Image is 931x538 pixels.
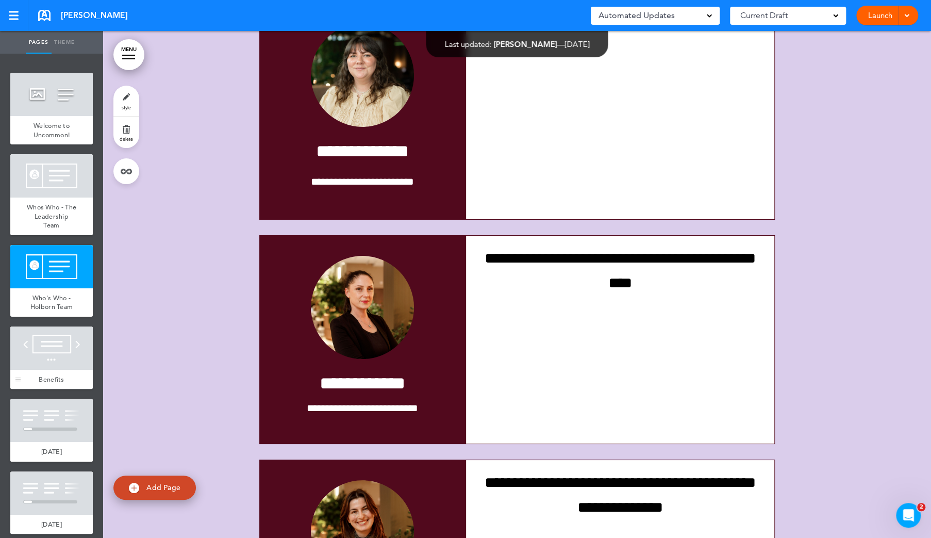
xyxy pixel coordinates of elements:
[565,39,590,49] span: [DATE]
[113,86,139,117] a: style
[598,8,675,23] span: Automated Updates
[39,375,64,384] span: Benefits
[30,294,73,312] span: Who's Who - Holborn Team
[122,104,131,110] span: style
[113,39,144,70] a: MENU
[10,288,93,317] a: Who's Who - Holborn Team
[10,442,93,462] a: [DATE]
[41,520,62,529] span: [DATE]
[311,256,414,359] img: 1753349325899-Highres_325A11131.jpg
[311,24,414,127] img: 1753276855891-Highres_325A50101.jpg
[896,503,921,528] iframe: Intercom live chat
[10,116,93,144] a: Welcome to Uncommon!
[10,515,93,534] a: [DATE]
[61,10,128,21] span: [PERSON_NAME]
[864,6,896,25] a: Launch
[10,370,93,389] a: Benefits
[445,39,492,49] span: Last updated:
[41,447,62,456] span: [DATE]
[26,31,52,54] a: Pages
[120,136,133,142] span: delete
[34,121,70,139] span: Welcome to Uncommon!
[740,8,788,23] span: Current Draft
[129,483,139,493] img: add.svg
[52,31,77,54] a: Theme
[113,476,196,500] a: Add Page
[146,483,180,492] span: Add Page
[445,40,590,48] div: —
[113,117,139,148] a: delete
[27,203,76,230] span: Whos Who - The Leadership Team
[494,39,557,49] span: [PERSON_NAME]
[10,198,93,235] a: Whos Who - The Leadership Team
[917,503,925,511] span: 2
